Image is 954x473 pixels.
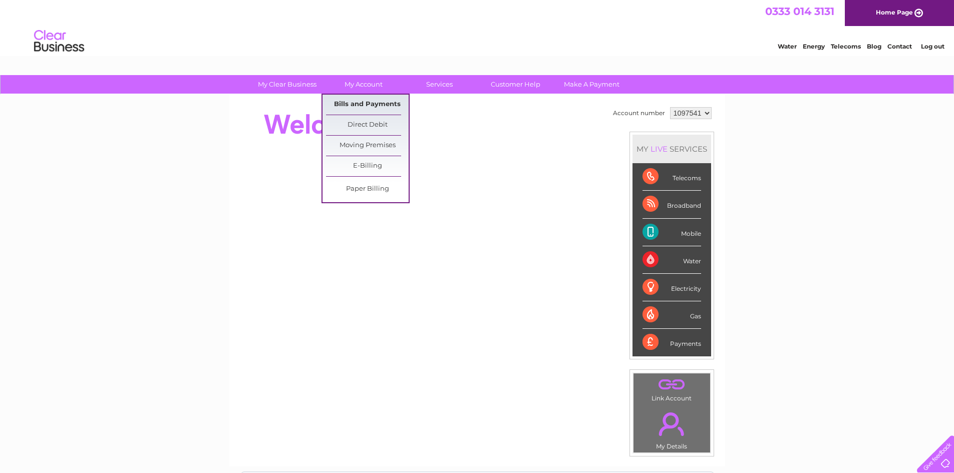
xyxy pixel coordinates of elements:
[610,105,668,122] td: Account number
[326,179,409,199] a: Paper Billing
[326,156,409,176] a: E-Billing
[643,329,701,356] div: Payments
[887,43,912,50] a: Contact
[643,219,701,246] div: Mobile
[778,43,797,50] a: Water
[633,373,711,404] td: Link Account
[633,404,711,453] td: My Details
[643,191,701,218] div: Broadband
[643,301,701,329] div: Gas
[831,43,861,50] a: Telecoms
[765,5,834,18] a: 0333 014 3131
[326,136,409,156] a: Moving Premises
[322,75,405,94] a: My Account
[398,75,481,94] a: Services
[636,406,708,441] a: .
[803,43,825,50] a: Energy
[241,6,714,49] div: Clear Business is a trading name of Verastar Limited (registered in [GEOGRAPHIC_DATA] No. 3667643...
[474,75,557,94] a: Customer Help
[649,144,670,154] div: LIVE
[326,115,409,135] a: Direct Debit
[34,26,85,57] img: logo.png
[643,274,701,301] div: Electricity
[632,135,711,163] div: MY SERVICES
[246,75,329,94] a: My Clear Business
[550,75,633,94] a: Make A Payment
[921,43,944,50] a: Log out
[326,95,409,115] a: Bills and Payments
[867,43,881,50] a: Blog
[643,246,701,274] div: Water
[636,376,708,393] a: .
[643,163,701,191] div: Telecoms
